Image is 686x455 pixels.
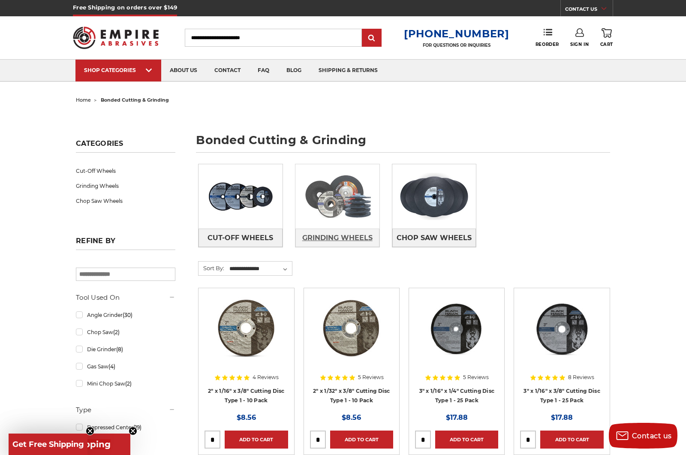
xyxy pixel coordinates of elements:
span: 8 Reviews [568,375,594,380]
a: faq [249,60,278,81]
span: Get Free Shipping [12,440,84,449]
span: (19) [133,424,141,431]
a: 2" x 1/32" x 3/8" Cut Off Wheel [310,294,393,377]
div: SHOP CATEGORIES [84,67,153,73]
a: 3" x 1/16" x 1/4" Cutting Disc Type 1 - 25 Pack [419,388,495,404]
a: blog [278,60,310,81]
span: 5 Reviews [358,375,384,380]
a: 2" x 1/32" x 3/8" Cutting Disc Type 1 - 10 Pack [313,388,390,404]
img: 3" x 1/16" x 3/8" Cutting Disc [528,294,596,363]
a: Add to Cart [540,431,603,449]
p: FOR QUESTIONS OR INQUIRIES [404,42,509,48]
select: Sort By: [228,262,292,275]
span: (30) [123,312,132,318]
a: Angle Grinder [76,307,175,322]
a: Add to Cart [435,431,498,449]
h1: bonded cutting & grinding [196,134,610,153]
img: Cut-Off Wheels [199,167,283,226]
img: Grinding Wheels [295,167,379,226]
a: 2" x 1/16" x 3/8" Cut Off Wheel [205,294,288,377]
span: Reorder [536,42,559,47]
span: (8) [116,346,123,353]
img: Empire Abrasives [73,21,159,54]
label: Sort By: [199,262,224,274]
h5: Categories [76,139,175,153]
a: 3” x .0625” x 1/4” Die Grinder Cut-Off Wheels by Black Hawk Abrasives [415,294,498,377]
span: 5 Reviews [463,375,489,380]
a: about us [161,60,206,81]
a: Chop Saw Wheels [76,193,175,208]
span: Grinding Wheels [302,231,373,245]
a: Add to Cart [330,431,393,449]
span: $17.88 [446,413,468,422]
a: shipping & returns [310,60,386,81]
span: (2) [125,380,132,387]
a: Cut-Off Wheels [76,163,175,178]
span: Sign In [570,42,589,47]
img: 3” x .0625” x 1/4” Die Grinder Cut-Off Wheels by Black Hawk Abrasives [422,294,491,363]
a: 3" x 1/16" x 3/8" Cutting Disc Type 1 - 25 Pack [524,388,600,404]
span: Chop Saw Wheels [397,231,472,245]
span: $8.56 [237,413,256,422]
span: (2) [113,329,120,335]
a: 3" x 1/16" x 3/8" Cutting Disc [520,294,603,377]
a: Grinding Wheels [76,178,175,193]
input: Submit [363,30,380,47]
a: Cut-Off Wheels [199,229,283,247]
h5: Refine by [76,237,175,250]
a: Die Grinder [76,342,175,357]
a: Chop Saw [76,325,175,340]
img: 2" x 1/16" x 3/8" Cut Off Wheel [212,294,280,363]
a: Mini Chop Saw [76,376,175,391]
a: Grinding Wheels [295,229,379,247]
span: $17.88 [551,413,573,422]
a: 2" x 1/16" x 3/8" Cutting Disc Type 1 - 10 Pack [208,388,285,404]
a: CONTACT US [565,4,613,16]
img: Chop Saw Wheels [392,167,476,226]
span: $8.56 [342,413,361,422]
button: Close teaser [129,427,137,435]
a: Depressed Center [76,420,175,435]
span: bonded cutting & grinding [101,97,169,103]
a: Add to Cart [225,431,288,449]
a: Chop Saw Wheels [392,229,476,247]
a: Cart [600,28,613,47]
button: Close teaser [86,427,94,435]
button: Contact us [609,423,677,449]
span: Contact us [632,432,672,440]
a: [PHONE_NUMBER] [404,27,509,40]
img: 2" x 1/32" x 3/8" Cut Off Wheel [317,294,386,363]
a: Gas Saw [76,359,175,374]
a: contact [206,60,249,81]
h5: Tool Used On [76,292,175,303]
div: Get Free ShippingClose teaser [9,434,87,455]
span: (4) [108,363,115,370]
div: Get Free ShippingClose teaser [9,434,130,455]
a: Reorder [536,28,559,47]
a: home [76,97,91,103]
span: 4 Reviews [253,375,279,380]
h5: Type [76,405,175,415]
span: Cart [600,42,613,47]
span: Cut-Off Wheels [208,231,273,245]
